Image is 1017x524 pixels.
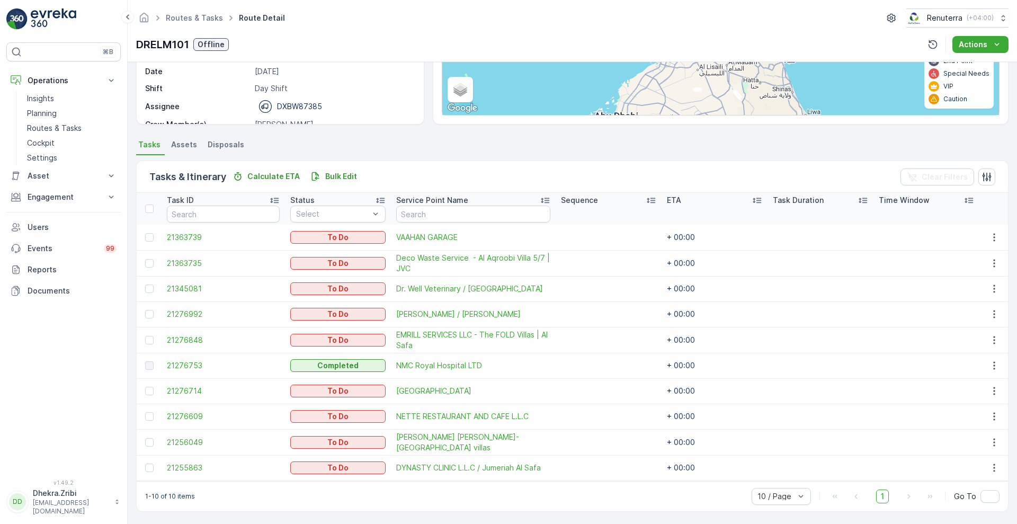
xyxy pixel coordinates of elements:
[396,309,550,319] a: Yoko Sizzler / Barsha
[167,386,280,396] a: 21276714
[306,170,361,183] button: Bulk Edit
[145,119,251,130] p: Crew Member(s)
[327,386,349,396] p: To Do
[167,232,280,243] span: 21363739
[145,361,154,370] div: Toggle Row Selected
[255,119,413,130] p: [PERSON_NAME]
[167,283,280,294] span: 21345081
[145,233,154,242] div: Toggle Row Selected
[6,165,121,186] button: Asset
[290,195,315,206] p: Status
[6,259,121,280] a: Reports
[327,463,349,473] p: To Do
[198,39,225,50] p: Offline
[167,360,280,371] span: 21276753
[28,171,100,181] p: Asset
[943,95,967,103] p: Caution
[396,283,550,294] span: Dr. Well Veterinary / [GEOGRAPHIC_DATA]
[33,499,109,516] p: [EMAIL_ADDRESS][DOMAIN_NAME]
[449,78,472,101] a: Layers
[396,195,468,206] p: Service Point Name
[662,301,768,327] td: + 00:00
[149,170,226,184] p: Tasks & Itinerary
[167,195,194,206] p: Task ID
[23,136,121,150] a: Cockpit
[906,8,1009,28] button: Renuterra(+04:00)
[396,330,550,351] span: EMRILL SERVICES LLC - The FOLD Villas | Al Safa
[667,195,681,206] p: ETA
[396,206,550,223] input: Search
[145,464,154,472] div: Toggle Row Selected
[31,8,76,30] img: logo_light-DOdMpM7g.png
[145,101,180,112] p: Assignee
[396,411,550,422] a: NETTE RESTAURANT AND CAFE L.L.C
[167,411,280,422] a: 21276609
[138,139,160,150] span: Tasks
[325,171,357,182] p: Bulk Edit
[6,488,121,516] button: DDDhekra.Zribi[EMAIL_ADDRESS][DOMAIN_NAME]
[396,232,550,243] span: VAAHAN GARAGE
[103,48,113,56] p: ⌘B
[290,257,386,270] button: To Do
[290,410,386,423] button: To Do
[6,280,121,301] a: Documents
[396,253,550,274] a: Deco Waste Service - Al Aqroobi Villa 5/7 | JVC
[876,490,889,503] span: 1
[290,282,386,295] button: To Do
[6,238,121,259] a: Events99
[28,286,117,296] p: Documents
[290,231,386,244] button: To Do
[327,335,349,345] p: To Do
[27,153,57,163] p: Settings
[396,283,550,294] a: Dr. Well Veterinary / Jumeirah
[145,492,195,501] p: 1-10 of 10 items
[167,437,280,448] span: 21256049
[145,83,251,94] p: Shift
[396,463,550,473] a: DYNASTY CLINIC L.L.C / Jumeriah Al Safa
[255,83,413,94] p: Day Shift
[27,108,57,119] p: Planning
[662,225,768,250] td: + 00:00
[943,82,953,91] p: VIP
[662,429,768,455] td: + 00:00
[138,16,150,25] a: Homepage
[662,250,768,276] td: + 00:00
[145,259,154,268] div: Toggle Row Selected
[28,192,100,202] p: Engagement
[445,101,480,115] img: Google
[327,411,349,422] p: To Do
[145,310,154,318] div: Toggle Row Selected
[296,209,369,219] p: Select
[327,232,349,243] p: To Do
[662,276,768,301] td: + 00:00
[237,13,287,23] span: Route Detail
[28,264,117,275] p: Reports
[106,244,114,253] p: 99
[167,309,280,319] a: 21276992
[954,491,976,502] span: Go To
[290,385,386,397] button: To Do
[9,493,26,510] div: DD
[33,488,109,499] p: Dhekra.Zribi
[145,66,251,77] p: Date
[900,168,974,185] button: Clear Filters
[290,436,386,449] button: To Do
[317,360,359,371] p: Completed
[943,69,989,78] p: Special Needs
[290,334,386,347] button: To Do
[6,479,121,486] span: v 1.49.2
[6,186,121,208] button: Engagement
[167,335,280,345] a: 21276848
[396,360,550,371] a: NMC Royal Hospital LTD
[193,38,229,51] button: Offline
[167,206,280,223] input: Search
[773,195,824,206] p: Task Duration
[327,258,349,269] p: To Do
[290,461,386,474] button: To Do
